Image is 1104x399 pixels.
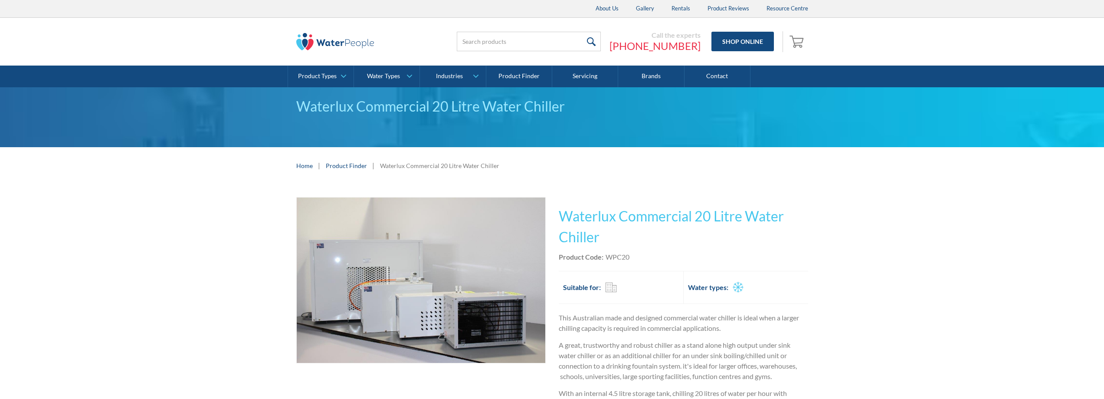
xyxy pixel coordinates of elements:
a: Product Types [288,66,354,87]
a: Product Finder [326,161,367,170]
div: Industries [436,73,463,80]
a: Home [296,161,313,170]
p: This Australian made and designed commercial water chiller is ideal when a larger chilling capaci... [559,313,808,333]
img: Waterlux Commercial 20 Litre Water Chiller [297,198,545,363]
div: | [371,160,376,171]
img: shopping cart [790,34,806,48]
div: Water Types [367,73,400,80]
strong: Product Code: [559,253,603,261]
div: Waterlux Commercial 20 Litre Water Chiller [296,96,808,117]
a: Product Finder [486,66,552,87]
a: Contact [685,66,750,87]
img: The Water People [296,33,374,50]
div: Call the experts [609,31,701,40]
a: [PHONE_NUMBER] [609,40,701,53]
a: open lightbox [296,197,546,364]
input: Search products [457,32,601,51]
div: | [317,160,321,171]
a: Shop Online [711,32,774,51]
a: Open empty cart [787,31,808,52]
h1: Waterlux Commercial 20 Litre Water Chiller [559,206,808,247]
div: Product Types [298,73,337,80]
a: Industries [420,66,485,87]
h2: Suitable for: [563,282,601,293]
div: WPC20 [606,252,629,262]
h2: Water types: [688,282,728,293]
a: Brands [618,66,684,87]
a: Servicing [552,66,618,87]
div: Waterlux Commercial 20 Litre Water Chiller [380,161,499,170]
a: Water Types [354,66,419,87]
p: A great, trustworthy and robust chiller as a stand alone high output under sink water chiller or ... [559,340,808,382]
